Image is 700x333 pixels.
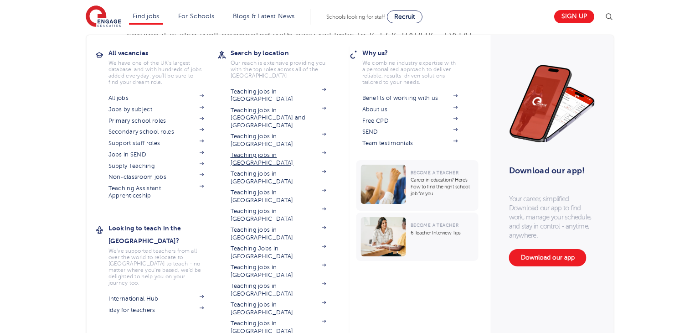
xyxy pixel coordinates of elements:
a: Free CPD [362,117,458,125]
img: Engage Education [86,5,121,28]
a: For Schools [178,13,214,20]
a: Teaching jobs in [GEOGRAPHIC_DATA] [231,189,326,204]
a: Jobs by subject [108,106,204,113]
a: Find jobs [133,13,160,20]
a: Looking to teach in the [GEOGRAPHIC_DATA]?We've supported teachers from all over the world to rel... [108,222,218,286]
a: Teaching Assistant Apprenticeship [108,185,204,200]
a: Teaching jobs in [GEOGRAPHIC_DATA] [231,208,326,223]
a: Non-classroom jobs [108,173,204,181]
a: Team testimonials [362,140,458,147]
p: We combine industry expertise with a personalised approach to deliver reliable, results-driven so... [362,60,458,85]
h3: Why us? [362,47,472,59]
a: Benefits of working with us [362,94,458,102]
span: Recruit [394,13,415,20]
a: About us [362,106,458,113]
h3: Download our app! [509,161,592,181]
a: Teaching Jobs in [GEOGRAPHIC_DATA] [231,245,326,260]
a: All vacanciesWe have one of the UK's largest database. and with hundreds of jobs added everyday. ... [108,47,218,85]
a: Teaching jobs in [GEOGRAPHIC_DATA] [231,151,326,166]
a: Blogs & Latest News [233,13,295,20]
h3: All vacancies [108,47,218,59]
a: Secondary school roles [108,128,204,135]
a: Supply Teaching [108,162,204,170]
a: Teaching jobs in [GEOGRAPHIC_DATA] [231,170,326,185]
h3: Looking to teach in the [GEOGRAPHIC_DATA]? [108,222,218,247]
span: Become a Teacher [411,223,458,228]
a: All jobs [108,94,204,102]
a: Teaching jobs in [GEOGRAPHIC_DATA] [231,264,326,279]
a: Download our app [509,249,587,266]
a: Teaching jobs in [GEOGRAPHIC_DATA] and [GEOGRAPHIC_DATA] [231,107,326,129]
a: Support staff roles [108,140,204,147]
a: International Hub [108,295,204,302]
a: Teaching jobs in [GEOGRAPHIC_DATA] [231,88,326,103]
a: Teaching jobs in [GEOGRAPHIC_DATA] [231,226,326,241]
h3: Search by location [231,47,340,59]
a: SEND [362,128,458,135]
p: Our reach is extensive providing you with the top roles across all of the [GEOGRAPHIC_DATA] [231,60,326,79]
span: Schools looking for staff [326,14,385,20]
p: Your career, simplified. Download our app to find work, manage your schedule, and stay in control... [509,194,596,240]
p: Career in education? Here’s how to find the right school job for you [411,177,474,197]
a: Teaching jobs in [GEOGRAPHIC_DATA] [231,282,326,297]
p: We have one of the UK's largest database. and with hundreds of jobs added everyday. you'll be sur... [108,60,204,85]
a: Become a Teacher6 Teacher Interview Tips [356,213,481,261]
a: Teaching jobs in [GEOGRAPHIC_DATA] [231,301,326,316]
a: Sign up [554,10,594,23]
a: Teaching jobs in [GEOGRAPHIC_DATA] [231,133,326,148]
a: Primary school roles [108,117,204,125]
a: Why us?We combine industry expertise with a personalised approach to deliver reliable, results-dr... [362,47,472,85]
span: Become a Teacher [411,170,458,175]
a: Recruit [387,10,422,23]
a: Jobs in SEND [108,151,204,158]
a: Search by locationOur reach is extensive providing you with the top roles across all of the [GEOG... [231,47,340,79]
a: iday for teachers [108,307,204,314]
a: Become a TeacherCareer in education? Here’s how to find the right school job for you [356,160,481,211]
p: We've supported teachers from all over the world to relocate to [GEOGRAPHIC_DATA] to teach - no m... [108,248,204,286]
p: 6 Teacher Interview Tips [411,229,474,236]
